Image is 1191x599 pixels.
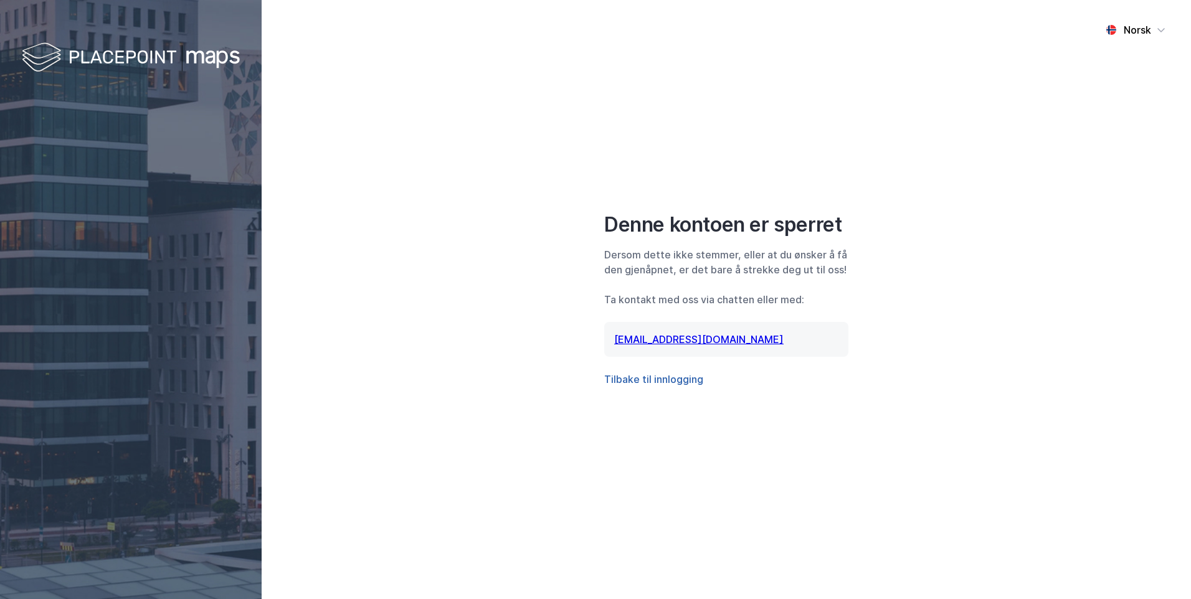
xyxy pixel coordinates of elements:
[604,372,703,387] button: Tilbake til innlogging
[604,212,848,237] div: Denne kontoen er sperret
[604,247,848,277] div: Dersom dette ikke stemmer, eller at du ønsker å få den gjenåpnet, er det bare å strekke deg ut ti...
[604,292,848,307] div: Ta kontakt med oss via chatten eller med:
[22,40,240,77] img: logo-white.f07954bde2210d2a523dddb988cd2aa7.svg
[614,333,784,346] a: [EMAIL_ADDRESS][DOMAIN_NAME]
[1124,22,1151,37] div: Norsk
[1129,539,1191,599] iframe: Chat Widget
